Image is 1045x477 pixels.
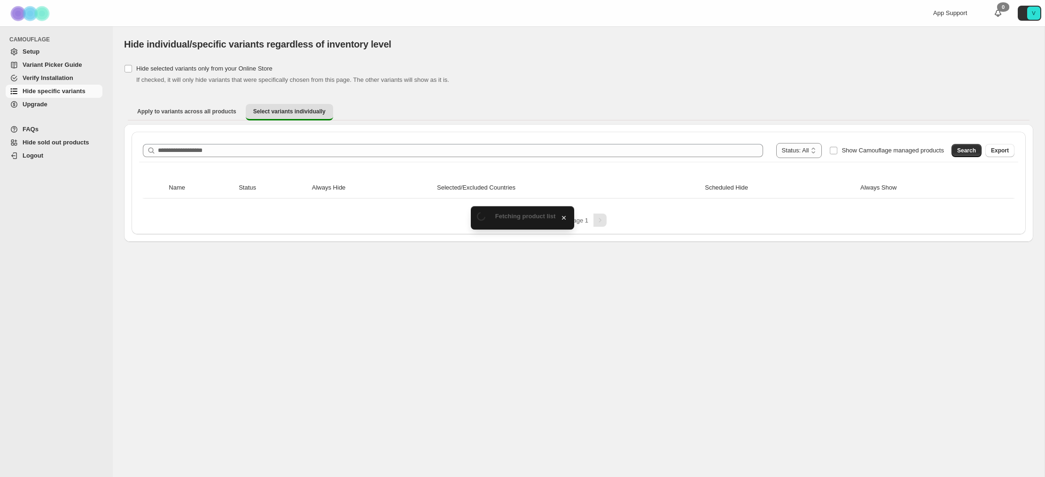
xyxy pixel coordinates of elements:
[23,126,39,133] span: FAQs
[6,98,102,111] a: Upgrade
[933,9,967,16] span: App Support
[951,144,982,157] button: Search
[23,139,89,146] span: Hide sold out products
[136,65,273,72] span: Hide selected variants only from your Online Store
[6,85,102,98] a: Hide specific variants
[124,124,1033,242] div: Select variants individually
[1032,10,1036,16] text: V
[842,147,944,154] span: Show Camouflage managed products
[434,177,702,199] th: Selected/Excluded Countries
[9,36,106,43] span: CAMOUFLAGE
[6,58,102,72] a: Variant Picker Guide
[6,72,102,85] a: Verify Installation
[985,144,1014,157] button: Export
[991,147,1009,154] span: Export
[166,177,236,199] th: Name
[495,213,556,220] span: Fetching product list
[23,101,47,108] span: Upgrade
[1018,6,1041,21] button: Avatar with initials V
[236,177,309,199] th: Status
[23,87,86,95] span: Hide specific variants
[957,147,976,154] span: Search
[124,39,391,49] span: Hide individual/specific variants regardless of inventory level
[569,217,588,224] span: Page 1
[23,61,82,68] span: Variant Picker Guide
[6,136,102,149] a: Hide sold out products
[130,104,244,119] button: Apply to variants across all products
[858,177,991,199] th: Always Show
[8,0,55,26] img: Camouflage
[139,214,1018,227] nav: Pagination
[6,123,102,136] a: FAQs
[23,152,43,159] span: Logout
[997,2,1009,12] div: 0
[23,48,39,55] span: Setup
[1027,7,1040,20] span: Avatar with initials V
[993,8,1003,18] a: 0
[309,177,434,199] th: Always Hide
[137,108,236,115] span: Apply to variants across all products
[6,45,102,58] a: Setup
[6,149,102,162] a: Logout
[136,76,449,83] span: If checked, it will only hide variants that were specifically chosen from this page. The other va...
[246,104,333,120] button: Select variants individually
[253,108,326,115] span: Select variants individually
[23,74,73,81] span: Verify Installation
[702,177,858,199] th: Scheduled Hide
